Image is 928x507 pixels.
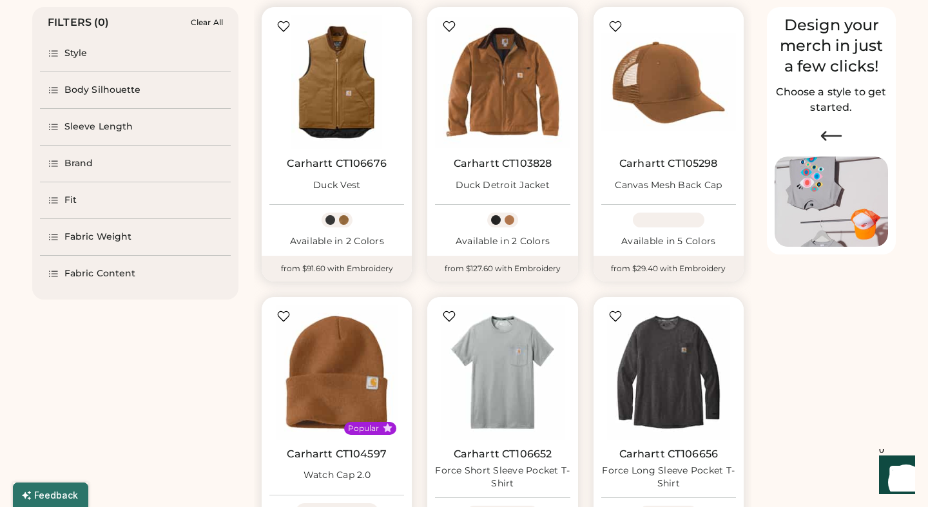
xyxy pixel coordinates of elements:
[64,84,141,97] div: Body Silhouette
[287,448,387,461] a: Carhartt CT104597
[775,157,888,247] img: Image of Lisa Congdon Eye Print on T-Shirt and Hat
[64,157,93,170] div: Brand
[269,305,404,439] img: Carhartt CT104597 Watch Cap 2.0
[48,15,110,30] div: FILTERS (0)
[435,235,570,248] div: Available in 2 Colors
[262,256,412,282] div: from $91.60 with Embroidery
[348,423,379,434] div: Popular
[64,47,88,60] div: Style
[191,18,223,27] div: Clear All
[594,256,744,282] div: from $29.40 with Embroidery
[601,305,736,439] img: Carhartt CT106656 Force Long Sleeve Pocket T-Shirt
[456,179,550,192] div: Duck Detroit Jacket
[601,15,736,149] img: Carhartt CT105298 Canvas Mesh Back Cap
[269,15,404,149] img: Carhartt CT106676 Duck Vest
[435,305,570,439] img: Carhartt CT106652 Force Short Sleeve Pocket T-Shirt
[64,231,131,244] div: Fabric Weight
[454,448,552,461] a: Carhartt CT106652
[619,157,718,170] a: Carhartt CT105298
[64,194,77,207] div: Fit
[383,423,392,433] button: Popular Style
[287,157,387,170] a: Carhartt CT106676
[601,464,736,490] div: Force Long Sleeve Pocket T-Shirt
[313,179,360,192] div: Duck Vest
[64,120,133,133] div: Sleeve Length
[867,449,922,504] iframe: Front Chat
[775,15,888,77] div: Design your merch in just a few clicks!
[304,469,371,482] div: Watch Cap 2.0
[427,256,577,282] div: from $127.60 with Embroidery
[615,179,722,192] div: Canvas Mesh Back Cap
[601,235,736,248] div: Available in 5 Colors
[619,448,719,461] a: Carhartt CT106656
[435,15,570,149] img: Carhartt CT103828 Duck Detroit Jacket
[435,464,570,490] div: Force Short Sleeve Pocket T-Shirt
[269,235,404,248] div: Available in 2 Colors
[775,84,888,115] h2: Choose a style to get started.
[64,267,135,280] div: Fabric Content
[454,157,552,170] a: Carhartt CT103828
